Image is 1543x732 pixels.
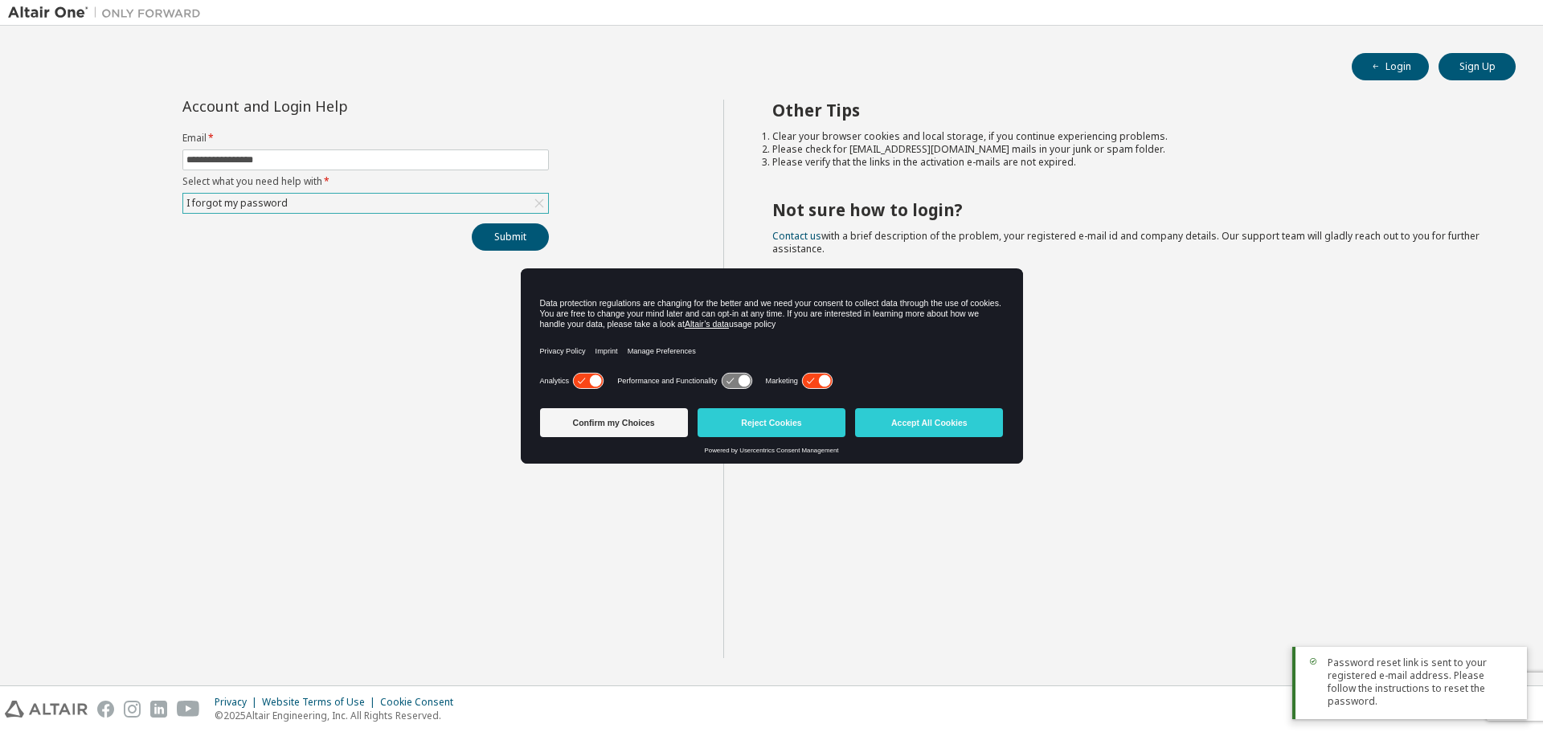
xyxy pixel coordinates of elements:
[182,175,549,188] label: Select what you need help with
[772,229,1480,256] span: with a brief description of the problem, your registered e-mail id and company details. Our suppo...
[177,701,200,718] img: youtube.svg
[772,156,1488,169] li: Please verify that the links in the activation e-mails are not expired.
[1328,656,1514,708] span: Password reset link is sent to your registered e-mail address. Please follow the instructions to ...
[183,194,548,213] div: I forgot my password
[1439,53,1516,80] button: Sign Up
[262,696,380,709] div: Website Terms of Use
[124,701,141,718] img: instagram.svg
[472,223,549,251] button: Submit
[215,709,463,722] p: © 2025 Altair Engineering, Inc. All Rights Reserved.
[97,701,114,718] img: facebook.svg
[182,100,476,112] div: Account and Login Help
[150,701,167,718] img: linkedin.svg
[5,701,88,718] img: altair_logo.svg
[772,143,1488,156] li: Please check for [EMAIL_ADDRESS][DOMAIN_NAME] mails in your junk or spam folder.
[772,199,1488,220] h2: Not sure how to login?
[772,100,1488,121] h2: Other Tips
[772,229,821,243] a: Contact us
[1352,53,1429,80] button: Login
[215,696,262,709] div: Privacy
[182,132,549,145] label: Email
[380,696,463,709] div: Cookie Consent
[772,130,1488,143] li: Clear your browser cookies and local storage, if you continue experiencing problems.
[8,5,209,21] img: Altair One
[184,194,290,212] div: I forgot my password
